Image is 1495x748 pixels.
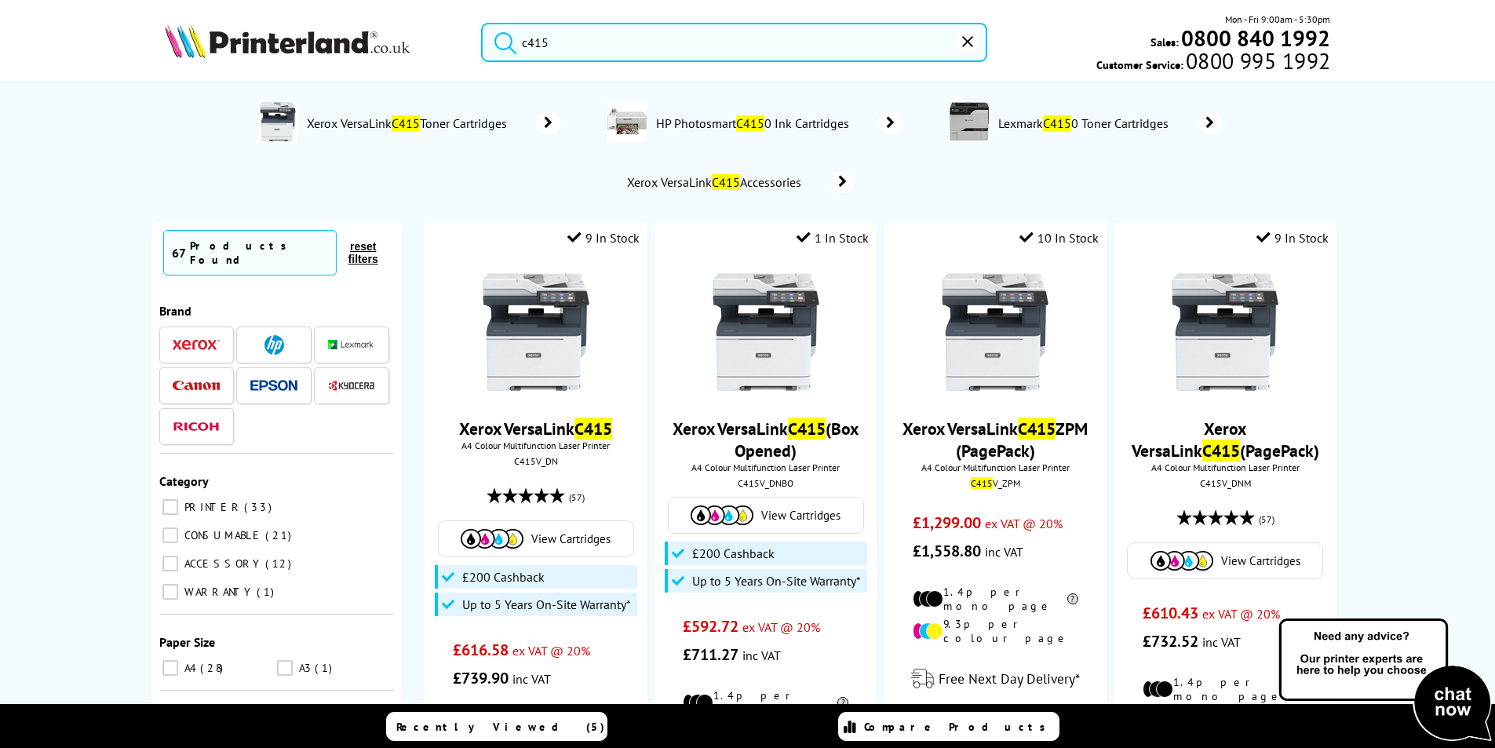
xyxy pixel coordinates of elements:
[159,634,215,650] span: Paper Size
[180,585,255,599] span: WARRANTY
[936,273,1054,391] img: Xerox-VersaLink-C415-Front-Main-Small.jpg
[736,115,764,131] mark: C415
[512,643,590,659] span: ex VAT @ 20%
[257,585,278,599] span: 1
[683,616,738,637] span: £592.72
[913,541,981,561] span: £1,558.80
[625,171,855,193] a: Xerox VersaLinkC415Accessories
[162,499,178,515] input: PRINTER 33
[258,102,297,141] img: Xerox-VersaLink-C415-DeptImage.jpg
[1143,603,1198,623] span: £610.43
[1181,24,1330,53] b: 0800 840 1992
[1183,53,1330,68] span: 0800 995 1992
[328,380,375,392] img: Kyocera
[180,500,242,514] span: PRINTER
[913,513,981,533] span: £1,299.00
[477,273,595,391] img: Xerox-VersaLink-C415-Front-Main-Small.jpg
[567,230,640,246] div: 9 In Stock
[574,418,612,440] mark: C415
[1132,418,1319,462] a: Xerox VersaLinkC415(PagePack)
[902,418,1088,462] a: Xerox VersaLinkC415ZPM (PagePack)
[295,661,313,675] span: A3
[913,585,1078,613] li: 1.4p per mono page
[162,556,178,571] input: ACCESSORY 12
[162,584,178,600] input: WARRANTY 1
[481,23,987,62] input: Search product or
[190,239,328,267] div: Products Found
[997,115,1175,131] span: Lexmark 0 Toner Cartridges
[162,527,178,543] input: CONSUMABLE 21
[1150,551,1213,571] img: Cartridges
[392,115,420,131] mark: C415
[985,516,1063,531] span: ex VAT @ 20%
[315,661,336,675] span: 1
[432,440,639,451] span: A4 Colour Multifunction Laser Printer
[531,531,611,546] span: View Cartridges
[173,339,220,350] img: Xerox
[244,500,275,514] span: 33
[250,380,297,392] img: Epson
[337,239,390,266] button: reset filters
[985,544,1023,560] span: inc VAT
[436,455,635,467] div: C415V_DN
[165,24,410,58] img: Printerland Logo
[707,273,825,391] img: Xerox-VersaLink-C415-Front-Main-Small.jpg
[676,505,855,525] a: View Cartridges
[950,102,989,141] img: C4150-conspage.jpg
[683,644,738,665] span: £711.27
[396,720,605,734] span: Recently Viewed (5)
[1221,553,1300,568] span: View Cartridges
[1225,12,1330,27] span: Mon - Fri 9:00am - 5:30pm
[1202,634,1241,650] span: inc VAT
[1018,418,1056,440] mark: C415
[172,245,186,261] span: 67
[180,661,199,675] span: A4
[742,648,781,663] span: inc VAT
[971,477,993,489] mark: C415
[459,418,612,440] a: Xerox VersaLinkC415
[662,462,869,473] span: A4 Colour Multifunction Laser Printer
[461,529,523,549] img: Cartridges
[264,335,284,355] img: HP
[159,303,191,319] span: Brand
[1275,616,1495,745] img: Open Live Chat window
[265,528,295,542] span: 21
[742,619,820,635] span: ex VAT @ 20%
[1122,462,1329,473] span: A4 Colour Multifunction Laser Printer
[453,640,509,660] span: £616.58
[607,102,647,141] img: PhotosmartC4100-conspage.jpg
[277,660,293,676] input: A3 1
[892,657,1099,701] div: modal_delivery
[453,668,509,688] span: £739.90
[512,671,551,687] span: inc VAT
[1143,675,1308,703] li: 1.4p per mono page
[1126,477,1325,489] div: C415V_DNM
[1136,551,1315,571] a: View Cartridges
[1202,440,1240,462] mark: C415
[1256,230,1329,246] div: 9 In Stock
[712,174,740,190] mark: C415
[1019,230,1099,246] div: 10 In Stock
[655,102,902,144] a: HP PhotosmartC4150 Ink Cartridges
[655,115,855,131] span: HP Photosmart 0 Ink Cartridges
[180,528,264,542] span: CONSUMABLE
[788,418,826,440] mark: C415
[761,508,840,523] span: View Cartridges
[939,670,1080,688] span: Free Next Day Delivery*
[683,688,848,717] li: 1.4p per mono page
[462,569,545,585] span: £200 Cashback
[162,660,178,676] input: A4 28
[328,340,375,349] img: Lexmark
[625,174,808,190] span: Xerox VersaLink Accessories
[462,597,631,612] span: Up to 5 Years On-Site Warranty*
[265,556,295,571] span: 12
[1179,31,1330,46] a: 0800 840 1992
[305,102,560,144] a: Xerox VersaLinkC415Toner Cartridges
[673,418,859,462] a: Xerox VersaLinkC415(Box Opened)
[913,617,1078,645] li: 9.3p per colour page
[447,529,625,549] a: View Cartridges
[1043,115,1071,131] mark: C415
[892,462,1099,473] span: A4 Colour Multifunction Laser Printer
[569,483,585,513] span: (57)
[691,505,753,525] img: Cartridges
